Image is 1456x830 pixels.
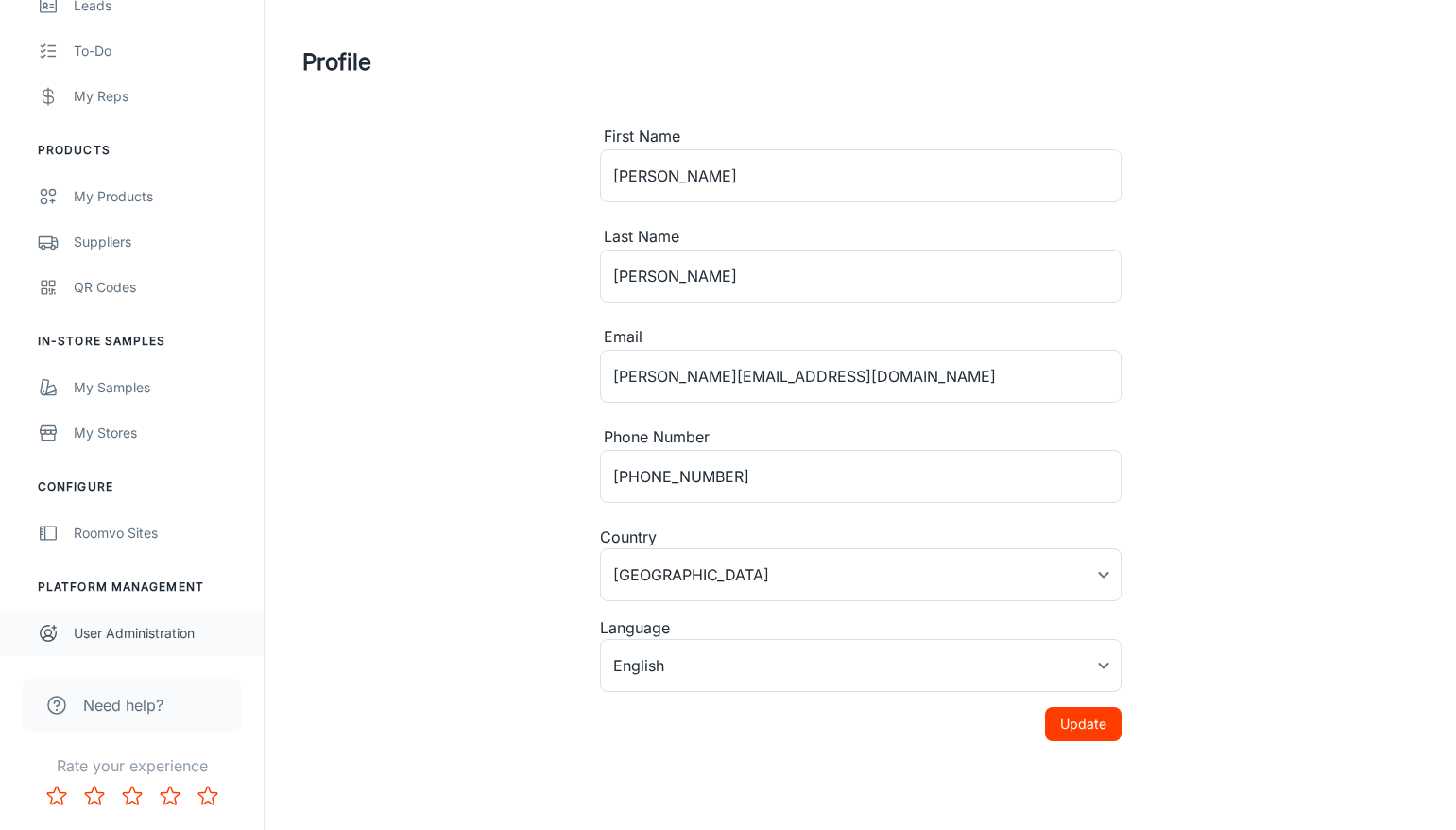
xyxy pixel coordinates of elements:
[83,694,163,717] span: Need help?
[1045,707,1122,741] button: Update
[600,548,1122,601] div: [GEOGRAPHIC_DATA]
[74,41,245,61] div: To-do
[74,423,245,443] div: My Stores
[74,86,245,107] div: My Reps
[74,623,245,644] div: User Administration
[151,777,189,815] button: Rate 4 star
[76,777,113,815] button: Rate 2 star
[38,777,76,815] button: Rate 1 star
[189,777,227,815] button: Rate 5 star
[74,523,245,544] div: Roomvo Sites
[600,616,1122,639] div: Language
[15,754,248,777] p: Rate your experience
[113,777,151,815] button: Rate 3 star
[600,325,1122,350] div: Email
[600,639,1122,692] div: English
[600,526,1122,548] div: Country
[74,186,245,207] div: My Products
[600,425,1122,450] div: Phone Number
[74,232,245,252] div: Suppliers
[600,225,1122,250] div: Last Name
[74,377,245,398] div: My Samples
[74,277,245,298] div: QR Codes
[600,125,1122,149] div: First Name
[302,45,371,79] h1: Profile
